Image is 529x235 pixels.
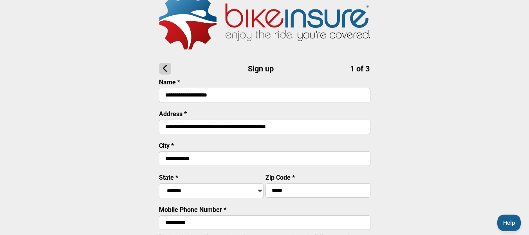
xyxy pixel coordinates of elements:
[497,215,521,231] iframe: Toggle Customer Support
[159,63,370,75] h1: Sign up
[159,174,178,181] label: State *
[265,174,295,181] label: Zip Code *
[350,64,370,73] span: 1 of 3
[159,110,187,118] label: Address *
[159,206,226,213] label: Mobile Phone Number *
[159,142,174,149] label: City *
[159,78,180,86] label: Name *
